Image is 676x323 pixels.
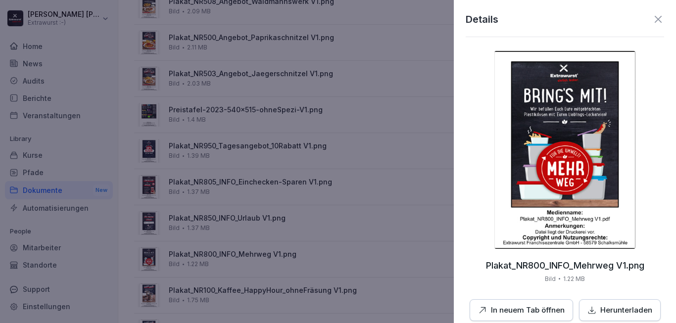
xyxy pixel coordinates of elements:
[545,275,556,283] p: Bild
[470,299,573,322] button: In neuem Tab öffnen
[466,12,498,27] p: Details
[491,305,565,316] p: In neuem Tab öffnen
[600,305,652,316] p: Herunterladen
[494,51,635,249] img: thumbnail
[563,275,585,283] p: 1.22 MB
[486,261,644,271] p: Plakat_NR800_INFO_Mehrweg V1.png
[579,299,661,322] button: Herunterladen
